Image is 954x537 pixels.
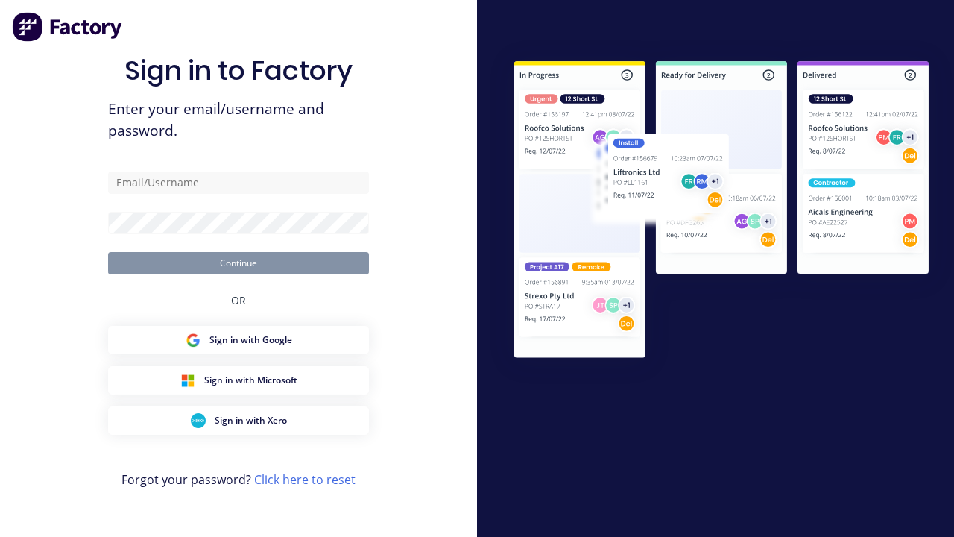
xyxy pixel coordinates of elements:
span: Sign in with Google [209,333,292,347]
img: Microsoft Sign in [180,373,195,388]
span: Sign in with Xero [215,414,287,427]
span: Sign in with Microsoft [204,374,297,387]
span: Forgot your password? [121,471,356,489]
button: Microsoft Sign inSign in with Microsoft [108,366,369,395]
button: Xero Sign inSign in with Xero [108,406,369,435]
button: Continue [108,252,369,274]
div: OR [231,274,246,326]
a: Click here to reset [254,471,356,488]
img: Sign in [489,38,954,385]
input: Email/Username [108,172,369,194]
span: Enter your email/username and password. [108,98,369,142]
button: Google Sign inSign in with Google [108,326,369,354]
img: Factory [12,12,124,42]
img: Xero Sign in [191,413,206,428]
img: Google Sign in [186,333,200,348]
h1: Sign in to Factory [124,54,353,87]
